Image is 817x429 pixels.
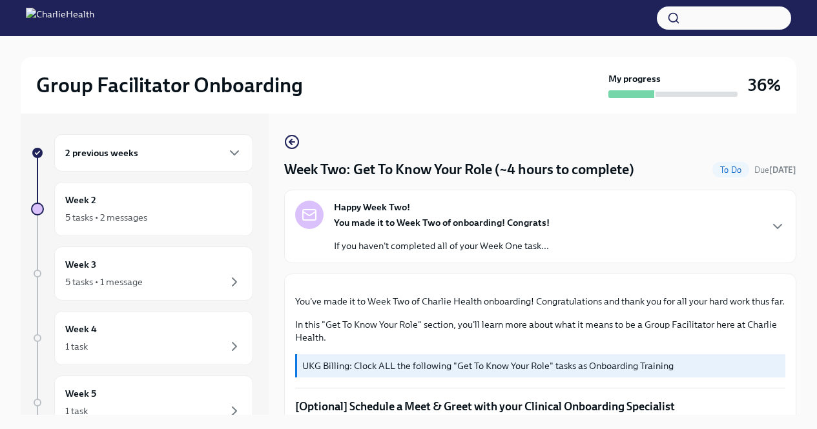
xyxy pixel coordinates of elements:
a: Week 25 tasks • 2 messages [31,182,253,236]
p: In this "Get To Know Your Role" section, you'll learn more about what it means to be a Group Faci... [295,318,785,344]
span: Due [754,165,796,175]
strong: Happy Week Two! [334,201,410,214]
h6: 2 previous weeks [65,146,138,160]
strong: My progress [608,72,661,85]
strong: [DATE] [769,165,796,175]
h4: Week Two: Get To Know Your Role (~4 hours to complete) [284,160,634,179]
span: September 16th, 2025 10:00 [754,164,796,176]
a: Week 35 tasks • 1 message [31,246,253,301]
h2: Group Facilitator Onboarding [36,72,303,98]
a: Week 41 task [31,311,253,365]
h6: Week 3 [65,257,96,272]
div: 5 tasks • 1 message [65,275,143,288]
h6: Week 2 [65,193,96,207]
div: 1 task [65,340,88,353]
img: CharlieHealth [26,8,94,28]
h6: Week 5 [65,386,96,401]
p: If you haven't completed all of your Week One task... [334,239,550,252]
h3: 36% [748,74,781,97]
span: To Do [712,165,749,175]
h6: Week 4 [65,322,97,336]
div: 5 tasks • 2 messages [65,211,147,224]
p: UKG Billing: Clock ALL the following "Get To Know Your Role" tasks as Onboarding Training [302,359,780,372]
p: [Optional] Schedule a Meet & Greet with your Clinical Onboarding Specialist [295,399,785,414]
strong: You made it to Week Two of onboarding! Congrats! [334,217,550,228]
p: You've made it to Week Two of Charlie Health onboarding! Congratulations and thank you for all yo... [295,295,785,308]
div: 1 task [65,404,88,417]
div: 2 previous weeks [54,134,253,172]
